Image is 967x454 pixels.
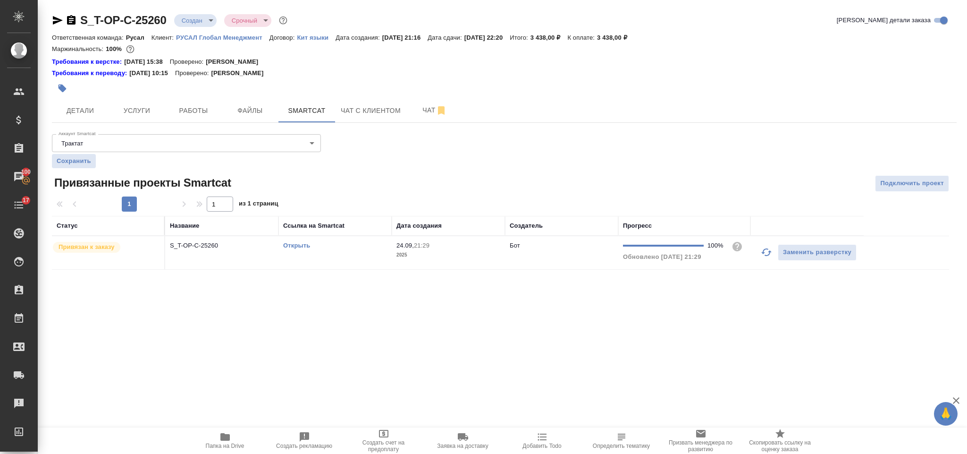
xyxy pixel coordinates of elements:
p: [DATE] 22:20 [464,34,510,41]
p: [DATE] 10:15 [129,69,175,78]
span: 17 [17,196,35,205]
p: Проверено: [170,57,206,67]
p: 3 438,00 ₽ [597,34,634,41]
div: Статус [57,221,78,231]
div: Дата создания [396,221,442,231]
p: Русал [126,34,151,41]
button: Подключить проект [875,175,949,192]
div: 100% [707,241,724,250]
p: Кит языки [297,34,336,41]
span: Обновлено [DATE] 21:29 [623,253,701,260]
span: Smartcat [284,105,329,117]
p: Бот [510,242,520,249]
a: Кит языки [297,33,336,41]
span: Привязанные проекты Smartcat [52,175,231,190]
p: Привязан к заказу [59,242,115,252]
p: 100% [106,45,124,52]
a: 17 [2,193,35,217]
button: Заменить разверстку [778,244,857,261]
span: 🙏 [938,404,954,424]
p: S_T-OP-C-25260 [170,241,274,250]
button: Сохранить [52,154,96,168]
p: 21:29 [414,242,429,249]
div: Название [170,221,199,231]
span: Подключить проект [880,178,944,189]
button: 0.00 RUB; [124,43,136,55]
p: Итого: [510,34,530,41]
p: Маржинальность: [52,45,106,52]
div: Создатель [510,221,543,231]
button: Создан [179,17,205,25]
a: 100 [2,165,35,188]
p: К оплате: [567,34,597,41]
div: Трактат [52,134,321,152]
p: 24.09, [396,242,414,249]
p: РУСАЛ Глобал Менеджмент [176,34,269,41]
span: Чат с клиентом [341,105,401,117]
div: Прогресс [623,221,652,231]
span: Работы [171,105,216,117]
button: Срочный [229,17,260,25]
svg: Отписаться [436,105,447,116]
a: РУСАЛ Глобал Менеджмент [176,33,269,41]
button: Доп статусы указывают на важность/срочность заказа [277,14,289,26]
div: Ссылка на Smartcat [283,221,345,231]
p: 3 438,00 ₽ [530,34,568,41]
span: Чат [412,104,457,116]
div: Нажми, чтобы открыть папку с инструкцией [52,69,129,78]
p: [PERSON_NAME] [206,57,265,67]
button: Трактат [59,139,86,147]
p: Дата создания: [336,34,382,41]
button: Скопировать ссылку для ЯМессенджера [52,15,63,26]
span: Услуги [114,105,160,117]
p: 2025 [396,250,500,260]
span: Детали [58,105,103,117]
p: Ответственная команда: [52,34,126,41]
a: Требования к переводу: [52,69,129,78]
p: Дата сдачи: [428,34,464,41]
div: Нажми, чтобы открыть папку с инструкцией [52,57,124,67]
button: 🙏 [934,402,958,426]
a: S_T-OP-C-25260 [80,14,167,26]
button: Обновить прогресс [755,241,778,264]
a: Требования к верстке: [52,57,124,67]
p: [DATE] 15:38 [124,57,170,67]
p: Договор: [269,34,297,41]
div: Создан [174,14,217,27]
span: Файлы [227,105,273,117]
span: [PERSON_NAME] детали заказа [837,16,931,25]
p: [DATE] 21:16 [382,34,428,41]
p: Проверено: [175,69,211,78]
span: 100 [16,167,37,177]
span: Заменить разверстку [783,247,851,258]
button: Добавить тэг [52,78,73,99]
span: из 1 страниц [239,198,278,212]
button: Скопировать ссылку [66,15,77,26]
p: [PERSON_NAME] [211,69,270,78]
span: Сохранить [57,156,91,166]
a: Открыть [283,242,310,249]
div: Создан [224,14,271,27]
p: Клиент: [151,34,176,41]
